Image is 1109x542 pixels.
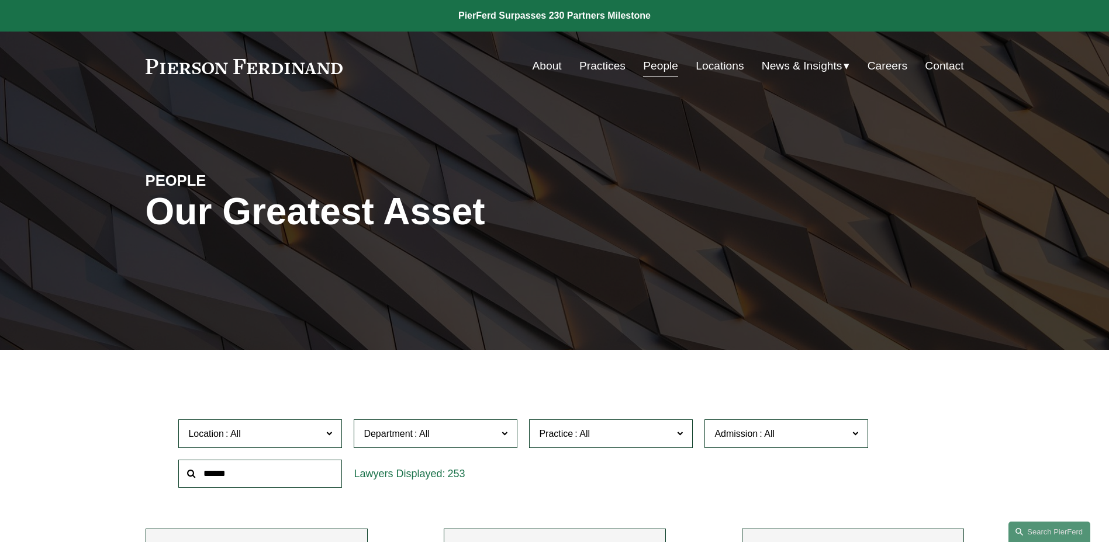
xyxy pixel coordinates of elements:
span: Practice [539,429,573,439]
h4: PEOPLE [146,171,350,190]
a: Careers [868,55,907,77]
span: Admission [714,429,758,439]
span: Department [364,429,413,439]
a: Practices [579,55,626,77]
a: Contact [925,55,963,77]
a: Locations [696,55,744,77]
span: 253 [447,468,465,480]
a: About [533,55,562,77]
a: People [643,55,678,77]
a: folder dropdown [762,55,850,77]
span: Location [188,429,224,439]
span: News & Insights [762,56,842,77]
a: Search this site [1008,522,1090,542]
h1: Our Greatest Asset [146,190,691,233]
